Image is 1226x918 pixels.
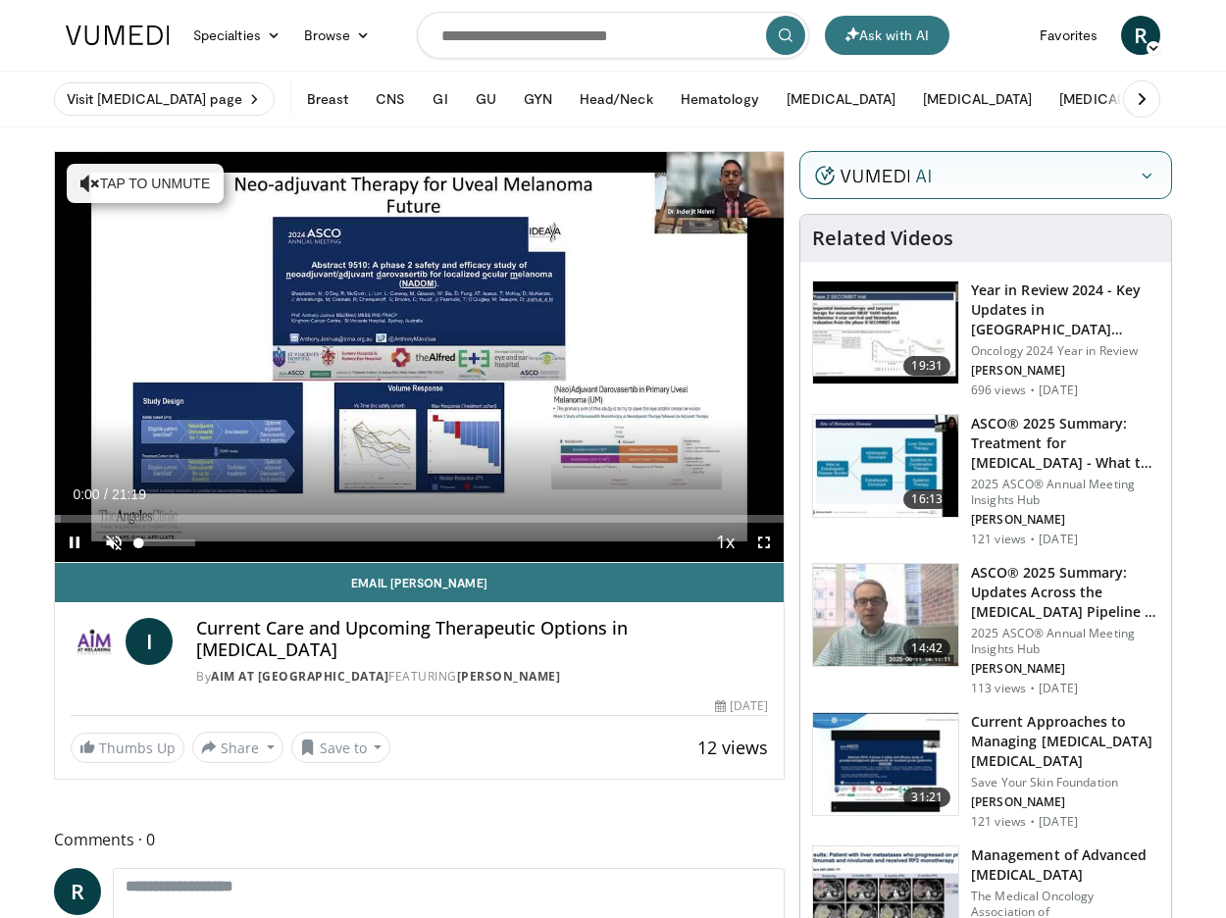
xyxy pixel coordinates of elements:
[812,712,1159,830] a: 31:21 Current Approaches to Managing [MEDICAL_DATA] [MEDICAL_DATA] Save Your Skin Foundation [PER...
[71,733,184,763] a: Thumbs Up
[55,523,94,562] button: Pause
[971,681,1026,696] p: 113 views
[971,794,1159,810] p: [PERSON_NAME]
[715,697,768,715] div: [DATE]
[1030,814,1035,830] div: ·
[971,414,1159,473] h3: ASCO® 2025 Summary: Treatment for [MEDICAL_DATA] - What to Do Now Th…
[971,532,1026,547] p: 121 views
[971,343,1159,359] p: Oncology 2024 Year in Review
[971,712,1159,771] h3: Current Approaches to Managing [MEDICAL_DATA] [MEDICAL_DATA]
[812,227,953,250] h4: Related Videos
[1028,16,1109,55] a: Favorites
[54,82,275,116] a: Visit [MEDICAL_DATA] page
[464,79,508,119] button: GU
[1047,79,1180,119] button: [MEDICAL_DATA]
[744,523,784,562] button: Fullscreen
[971,661,1159,677] p: [PERSON_NAME]
[73,486,99,502] span: 0:00
[971,477,1159,508] p: 2025 ASCO® Annual Meeting Insights Hub
[971,775,1159,790] p: Save Your Skin Foundation
[903,788,950,807] span: 31:21
[971,363,1159,379] p: [PERSON_NAME]
[971,382,1026,398] p: 696 views
[812,280,1159,398] a: 19:31 Year in Review 2024 - Key Updates in [GEOGRAPHIC_DATA] Treatment Oncology 2024 Year in Revi...
[911,79,1044,119] button: [MEDICAL_DATA]
[825,16,949,55] button: Ask with AI
[55,515,784,523] div: Progress Bar
[971,626,1159,657] p: 2025 ASCO® Annual Meeting Insights Hub
[192,732,283,763] button: Share
[512,79,564,119] button: GYN
[903,356,950,376] span: 19:31
[54,827,785,852] span: Comments 0
[971,280,1159,339] h3: Year in Review 2024 - Key Updates in [GEOGRAPHIC_DATA] Treatment
[55,152,784,563] video-js: Video Player
[54,868,101,915] a: R
[568,79,665,119] button: Head/Neck
[292,16,383,55] a: Browse
[815,166,931,185] img: vumedi-ai-logo.v2.svg
[971,512,1159,528] p: [PERSON_NAME]
[421,79,459,119] button: GI
[813,713,958,815] img: 7f375f9b-8df1-4896-b0e8-08a8f5743cc4.150x105_q85_crop-smart_upscale.jpg
[813,564,958,666] img: dd29a6be-463b-499c-a251-43596e2ef3bd.150x105_q85_crop-smart_upscale.jpg
[67,164,224,203] button: Tap to unmute
[971,814,1026,830] p: 121 views
[1039,382,1078,398] p: [DATE]
[457,668,561,685] a: [PERSON_NAME]
[1030,681,1035,696] div: ·
[364,79,417,119] button: CNS
[196,618,768,660] h4: Current Care and Upcoming Therapeutic Options in [MEDICAL_DATA]
[775,79,907,119] button: [MEDICAL_DATA]
[1030,532,1035,547] div: ·
[104,486,108,502] span: /
[71,618,118,665] img: AIM at Melanoma
[971,563,1159,622] h3: ASCO® 2025 Summary: Updates Across the [MEDICAL_DATA] Pipeline - Trials in…
[697,736,768,759] span: 12 views
[903,638,950,658] span: 14:42
[417,12,809,59] input: Search topics, interventions
[813,281,958,383] img: 336fab2a-50e5-49f1-89a3-95f41fda7913.150x105_q85_crop-smart_upscale.jpg
[971,845,1159,885] h3: Management of Advanced [MEDICAL_DATA]
[1039,814,1078,830] p: [DATE]
[181,16,292,55] a: Specialties
[669,79,772,119] button: Hematology
[1039,532,1078,547] p: [DATE]
[1039,681,1078,696] p: [DATE]
[1121,16,1160,55] a: R
[211,668,388,685] a: AIM at [GEOGRAPHIC_DATA]
[903,489,950,509] span: 16:13
[812,414,1159,547] a: 16:13 ASCO® 2025 Summary: Treatment for [MEDICAL_DATA] - What to Do Now Th… 2025 ASCO® Annual Mee...
[55,563,784,602] a: Email [PERSON_NAME]
[295,79,360,119] button: Breast
[196,668,768,686] div: By FEATURING
[291,732,391,763] button: Save to
[138,539,194,546] div: Volume Level
[112,486,146,502] span: 21:19
[705,523,744,562] button: Playback Rate
[94,523,133,562] button: Unmute
[1030,382,1035,398] div: ·
[813,415,958,517] img: 5b5c08f7-3cf3-4841-b46b-8a5ff33a2f48.150x105_q85_crop-smart_upscale.jpg
[812,563,1159,696] a: 14:42 ASCO® 2025 Summary: Updates Across the [MEDICAL_DATA] Pipeline - Trials in… 2025 ASCO® Annu...
[126,618,173,665] a: I
[66,25,170,45] img: VuMedi Logo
